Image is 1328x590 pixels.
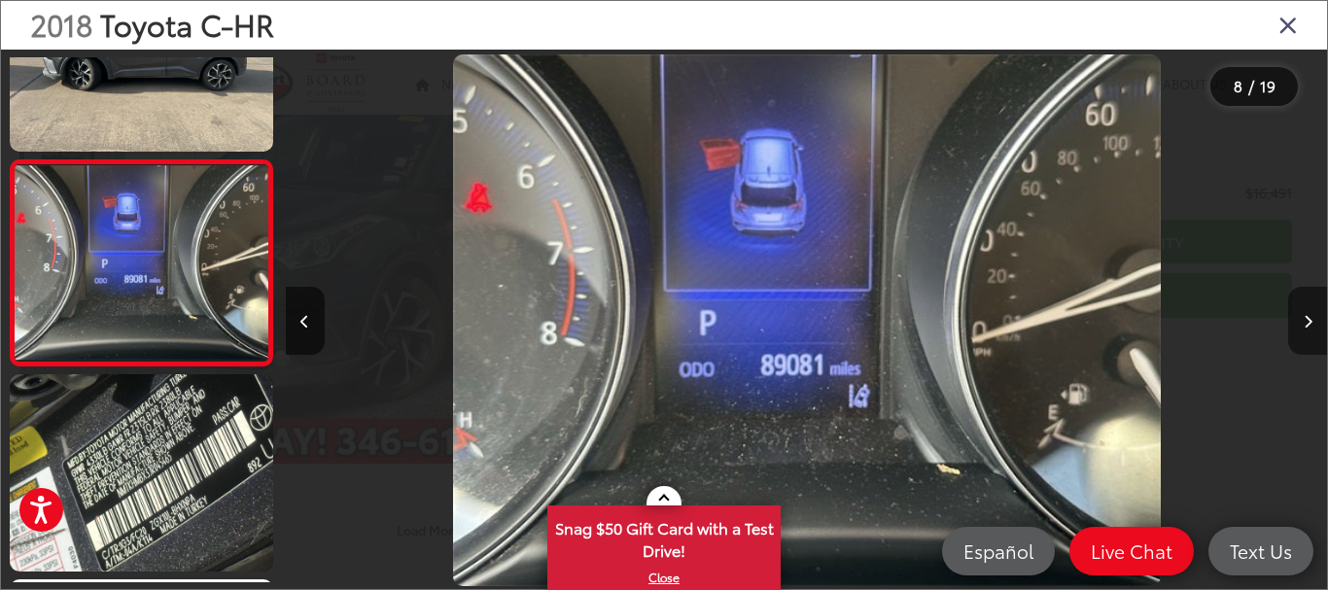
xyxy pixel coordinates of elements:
[1069,527,1194,575] a: Live Chat
[1234,75,1242,96] span: 8
[942,527,1055,575] a: Español
[286,54,1327,585] div: 2018 Toyota C-HR XLE 7
[1288,287,1327,355] button: Next image
[12,165,270,360] img: 2018 Toyota C-HR XLE
[549,507,779,567] span: Snag $50 Gift Card with a Test Drive!
[286,287,325,355] button: Previous image
[30,3,92,45] span: 2018
[1260,75,1276,96] span: 19
[100,3,274,45] span: Toyota C-HR
[1220,538,1302,563] span: Text Us
[1208,527,1313,575] a: Text Us
[1246,80,1256,93] span: /
[1278,12,1298,37] i: Close gallery
[954,538,1043,563] span: Español
[7,372,275,573] img: 2018 Toyota C-HR XLE
[453,54,1161,585] img: 2018 Toyota C-HR XLE
[1081,538,1182,563] span: Live Chat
